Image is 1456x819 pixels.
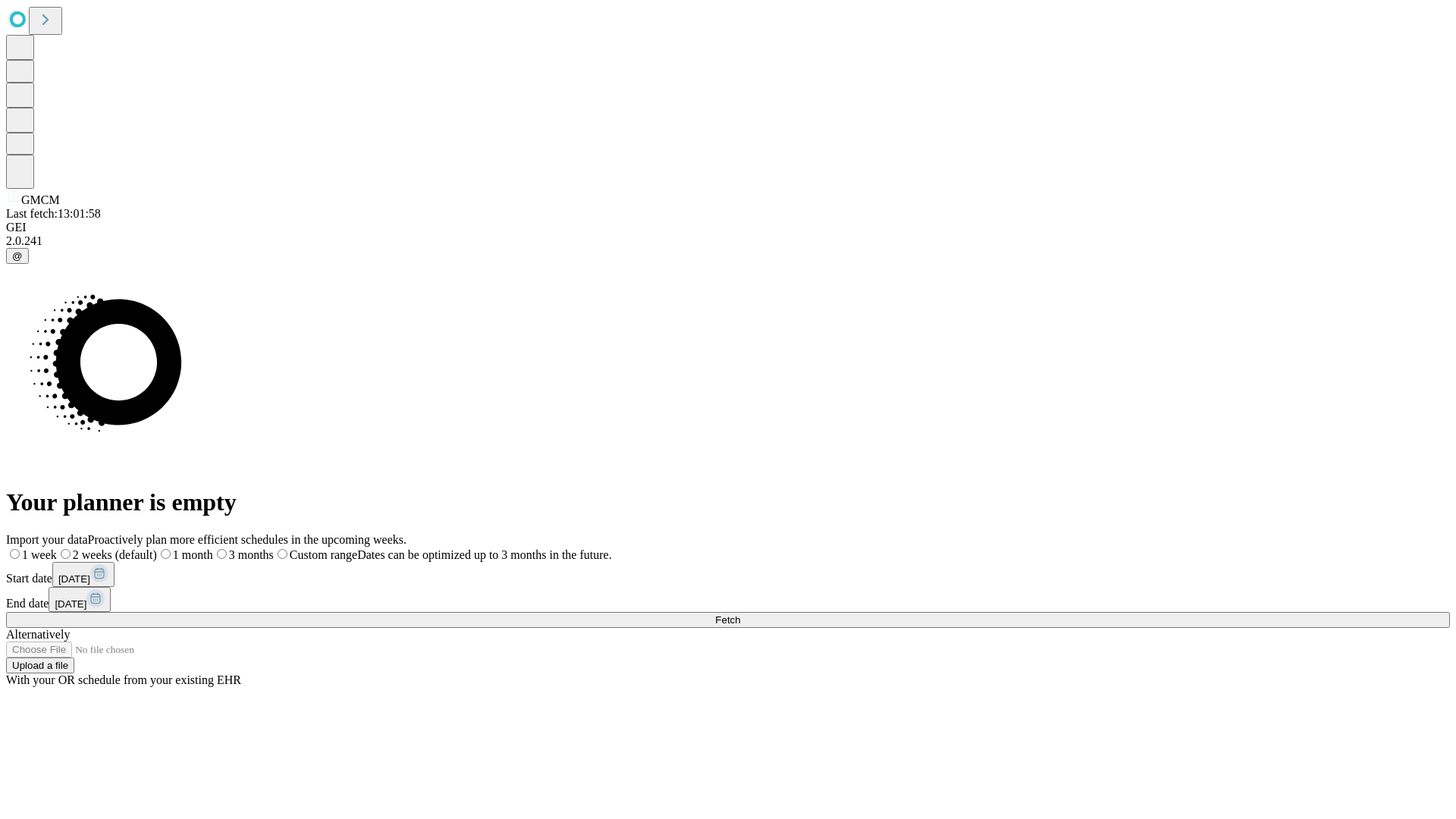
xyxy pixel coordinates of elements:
[357,548,611,561] span: Dates can be optimized up to 3 months in the future.
[58,573,90,585] span: [DATE]
[6,628,70,641] span: Alternatively
[6,488,1450,516] h1: Your planner is empty
[52,562,115,587] button: [DATE]
[715,614,740,626] span: Fetch
[6,673,241,686] span: With your OR schedule from your existing EHR
[49,587,111,612] button: [DATE]
[22,548,57,561] span: 1 week
[6,207,101,220] span: Last fetch: 13:01:58
[6,533,88,546] span: Import your data
[73,548,157,561] span: 2 weeks (default)
[217,549,227,559] input: 3 months
[6,587,1450,612] div: End date
[55,598,86,610] span: [DATE]
[6,248,29,264] button: @
[161,549,171,559] input: 1 month
[6,562,1450,587] div: Start date
[290,548,357,561] span: Custom range
[10,549,20,559] input: 1 week
[6,221,1450,234] div: GEI
[61,549,71,559] input: 2 weeks (default)
[12,250,23,262] span: @
[6,612,1450,628] button: Fetch
[21,193,60,206] span: GMCM
[278,549,287,559] input: Custom rangeDates can be optimized up to 3 months in the future.
[6,657,74,673] button: Upload a file
[6,234,1450,248] div: 2.0.241
[173,548,213,561] span: 1 month
[88,533,406,546] span: Proactively plan more efficient schedules in the upcoming weeks.
[229,548,274,561] span: 3 months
